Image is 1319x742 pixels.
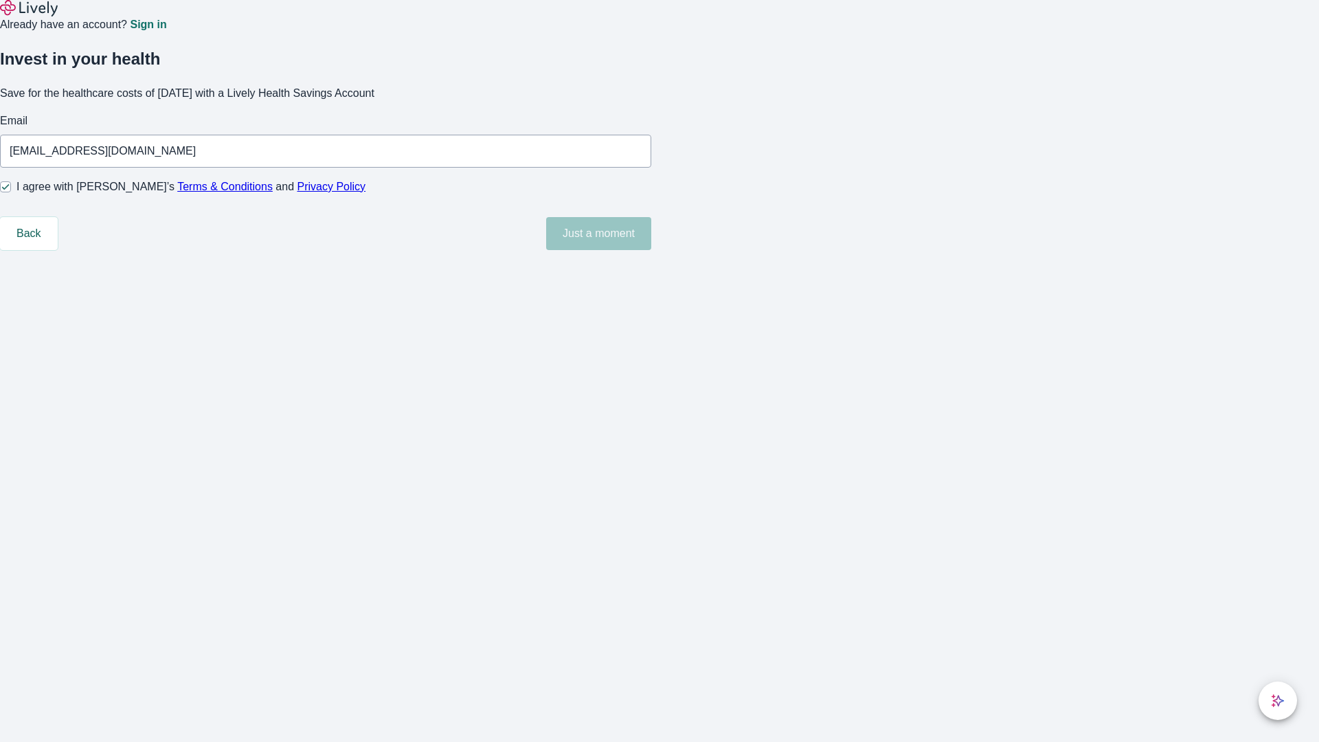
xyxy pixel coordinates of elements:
a: Terms & Conditions [177,181,273,192]
button: chat [1259,682,1297,720]
svg: Lively AI Assistant [1271,694,1285,708]
a: Privacy Policy [297,181,366,192]
span: I agree with [PERSON_NAME]’s and [16,179,365,195]
a: Sign in [130,19,166,30]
